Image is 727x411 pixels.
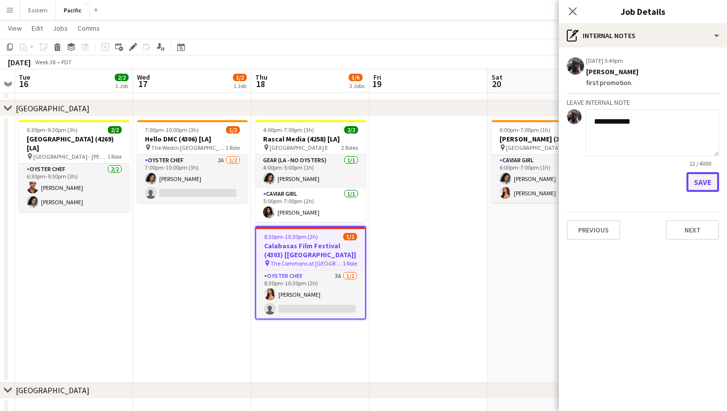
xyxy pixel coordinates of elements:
span: 6:00pm-7:00pm (1h) [500,126,550,134]
div: [DATE] 5:49pm [586,57,623,64]
button: Pacific [56,0,90,20]
div: [GEOGRAPHIC_DATA] [16,385,90,395]
span: 7:00pm-10:00pm (3h) [145,126,199,134]
app-card-role: Gear (LA - NO oysters)1/14:00pm-5:00pm (1h)[PERSON_NAME] [255,155,366,188]
span: 1/2 [226,126,240,134]
span: 1/2 [233,74,247,81]
span: [GEOGRAPHIC_DATA] ([GEOGRAPHIC_DATA], [GEOGRAPHIC_DATA]) [506,144,580,151]
span: The Westin [GEOGRAPHIC_DATA] ([GEOGRAPHIC_DATA], [GEOGRAPHIC_DATA]) [151,144,226,151]
app-job-card: 4:00pm-7:00pm (3h)2/2Rascal Media (4258) [LA] [GEOGRAPHIC_DATA] E2 RolesGear (LA - NO oysters)1/1... [255,120,366,222]
div: Internal notes [559,24,727,47]
app-card-role: Oyster Chef2/26:30pm-9:30pm (3h)[PERSON_NAME][PERSON_NAME] [19,164,130,212]
span: Edit [32,24,43,33]
a: View [4,22,26,35]
div: 3 Jobs [349,82,364,90]
span: 16 [17,78,30,90]
h3: Leave internal note [567,98,719,107]
div: first promotion. [586,78,719,87]
span: Sat [492,73,502,82]
div: [DATE] [8,57,31,67]
button: Previous [567,220,620,240]
span: 5/6 [349,74,363,81]
app-card-role: Oyster Chef2A1/27:00pm-10:00pm (3h)[PERSON_NAME] [137,155,248,203]
app-card-role: Oyster Chef3A1/28:30pm-10:30pm (2h)[PERSON_NAME] [256,271,365,319]
button: Next [666,220,719,240]
span: 1 Role [343,260,357,267]
a: Jobs [49,22,72,35]
h3: Rascal Media (4258) [LA] [255,135,366,143]
a: Comms [74,22,104,35]
span: [GEOGRAPHIC_DATA] E [270,144,328,151]
span: 6:30pm-9:30pm (3h) [27,126,78,134]
span: 1 Role [107,153,122,160]
span: 18 [254,78,268,90]
span: Comms [78,24,100,33]
span: The Commons at [GEOGRAPHIC_DATA] ([GEOGRAPHIC_DATA], [GEOGRAPHIC_DATA]) [271,260,343,267]
app-card-role: Caviar Girl1/15:00pm-7:00pm (2h)[PERSON_NAME] [255,188,366,222]
app-job-card: 8:30pm-10:30pm (2h)1/2Calabasas Film Festival (4303) [[GEOGRAPHIC_DATA]] The Commons at [GEOGRAPH... [255,226,366,320]
h3: [GEOGRAPHIC_DATA] (4269) [LA] [19,135,130,152]
span: 20 [490,78,502,90]
div: [GEOGRAPHIC_DATA] [16,103,90,113]
div: 1 Job [115,82,128,90]
h3: Job Details [559,5,727,18]
button: Save [686,172,719,192]
h3: Hello DMC (4306) [LA] [137,135,248,143]
div: 1 Job [233,82,246,90]
span: 2/2 [115,74,129,81]
h3: [PERSON_NAME] (3905) [LA] [492,135,602,143]
h3: Calabasas Film Festival (4303) [[GEOGRAPHIC_DATA]] [256,241,365,259]
button: Eastern [20,0,56,20]
span: Thu [255,73,268,82]
span: Wed [137,73,150,82]
app-job-card: 7:00pm-10:00pm (3h)1/2Hello DMC (4306) [LA] The Westin [GEOGRAPHIC_DATA] ([GEOGRAPHIC_DATA], [GEO... [137,120,248,203]
app-job-card: 6:00pm-7:00pm (1h)2/2[PERSON_NAME] (3905) [LA] [GEOGRAPHIC_DATA] ([GEOGRAPHIC_DATA], [GEOGRAPHIC_... [492,120,602,203]
span: 17 [136,78,150,90]
span: Week 38 [33,58,57,66]
span: 19 [372,78,381,90]
app-job-card: 6:30pm-9:30pm (3h)2/2[GEOGRAPHIC_DATA] (4269) [LA] [GEOGRAPHIC_DATA] - [PERSON_NAME] ([GEOGRAPHIC... [19,120,130,212]
span: View [8,24,22,33]
span: 1 Role [226,144,240,151]
span: 2 Roles [341,144,358,151]
span: 12 / 4000 [682,160,719,167]
span: 2/2 [108,126,122,134]
span: 4:00pm-7:00pm (3h) [263,126,314,134]
span: 8:30pm-10:30pm (2h) [264,233,318,240]
span: Tue [19,73,30,82]
span: Jobs [53,24,68,33]
app-card-role: Caviar Girl2/26:00pm-7:00pm (1h)[PERSON_NAME][PERSON_NAME] [492,155,602,203]
span: 1/2 [343,233,357,240]
span: 2/2 [344,126,358,134]
div: PDT [61,58,72,66]
div: [PERSON_NAME] [586,67,719,76]
span: Fri [373,73,381,82]
a: Edit [28,22,47,35]
span: [GEOGRAPHIC_DATA] - [PERSON_NAME] ([GEOGRAPHIC_DATA], [GEOGRAPHIC_DATA]) [33,153,107,160]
